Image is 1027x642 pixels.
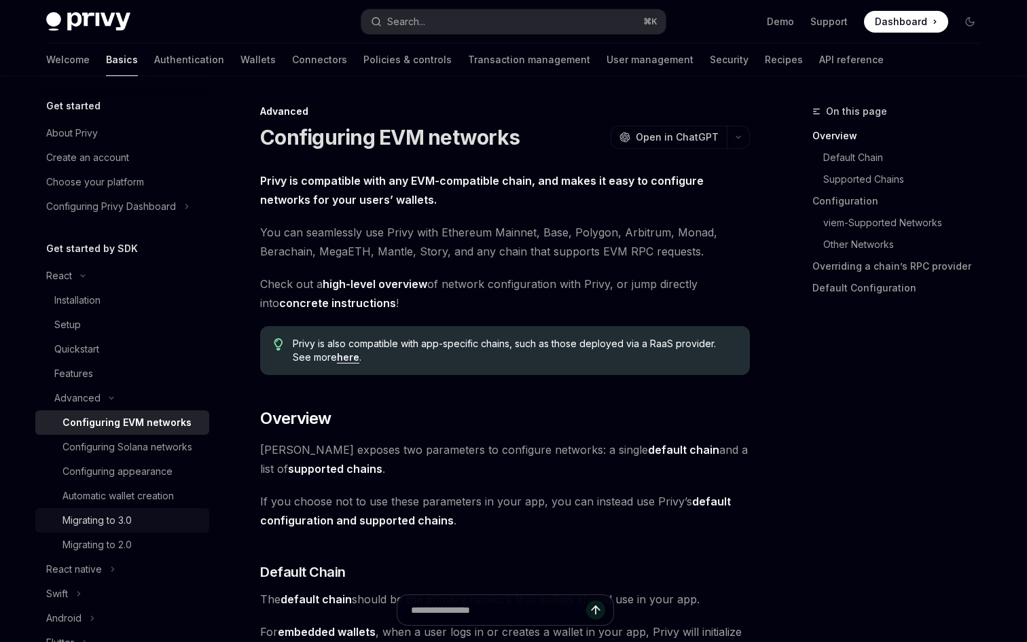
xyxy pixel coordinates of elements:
a: Setup [35,313,209,337]
span: ⌘ K [643,16,657,27]
div: React [46,268,72,284]
a: Choose your platform [35,170,209,194]
div: Migrating to 3.0 [62,512,132,529]
div: Create an account [46,149,129,166]
a: Overview [812,125,992,147]
a: high-level overview [323,277,427,291]
a: Dashboard [864,11,948,33]
a: Create an account [35,145,209,170]
div: Automatic wallet creation [62,488,174,504]
a: Quickstart [35,337,209,361]
button: Search...⌘K [361,10,666,34]
a: Welcome [46,43,90,76]
span: If you choose not to use these parameters in your app, you can instead use Privy’s . [260,492,750,530]
div: Advanced [260,105,750,118]
div: Choose your platform [46,174,144,190]
span: Dashboard [875,15,927,29]
a: Support [810,15,848,29]
div: Configuring Privy Dashboard [46,198,176,215]
div: Search... [387,14,425,30]
a: Wallets [240,43,276,76]
div: Configuring Solana networks [62,439,192,455]
span: On this page [826,103,887,120]
a: Other Networks [823,234,992,255]
a: API reference [819,43,884,76]
a: Basics [106,43,138,76]
a: Transaction management [468,43,590,76]
a: here [337,351,359,363]
strong: Privy is compatible with any EVM-compatible chain, and makes it easy to configure networks for yo... [260,174,704,207]
a: Configuration [812,190,992,212]
a: Migrating to 2.0 [35,533,209,557]
img: dark logo [46,12,130,31]
span: Check out a of network configuration with Privy, or jump directly into ! [260,274,750,313]
span: Default Chain [260,563,346,582]
div: Installation [54,292,101,308]
div: Android [46,610,82,626]
div: Swift [46,586,68,602]
a: Configuring EVM networks [35,410,209,435]
a: Recipes [765,43,803,76]
div: Configuring appearance [62,463,173,480]
h1: Configuring EVM networks [260,125,520,149]
a: Authentication [154,43,224,76]
a: Configuring appearance [35,459,209,484]
a: Security [710,43,749,76]
a: Policies & controls [363,43,452,76]
div: Migrating to 2.0 [62,537,132,553]
span: Open in ChatGPT [636,130,719,144]
a: Default Chain [823,147,992,168]
a: default chain [648,443,719,457]
svg: Tip [274,338,283,351]
span: You can seamlessly use Privy with Ethereum Mainnet, Base, Polygon, Arbitrum, Monad, Berachain, Me... [260,223,750,261]
div: Quickstart [54,341,99,357]
div: Configuring EVM networks [62,414,192,431]
a: User management [607,43,693,76]
a: Default Configuration [812,277,992,299]
h5: Get started by SDK [46,240,138,257]
a: Configuring Solana networks [35,435,209,459]
span: The should be the primary network that wallets should use in your app. [260,590,750,609]
a: Migrating to 3.0 [35,508,209,533]
span: [PERSON_NAME] exposes two parameters to configure networks: a single and a list of . [260,440,750,478]
div: React native [46,561,102,577]
button: Toggle dark mode [959,11,981,33]
h5: Get started [46,98,101,114]
button: Send message [586,601,605,620]
button: Open in ChatGPT [611,126,727,149]
div: About Privy [46,125,98,141]
a: Overriding a chain’s RPC provider [812,255,992,277]
a: Connectors [292,43,347,76]
span: Privy is also compatible with app-specific chains, such as those deployed via a RaaS provider. Se... [293,337,736,364]
span: Overview [260,408,331,429]
div: Advanced [54,390,101,406]
div: Features [54,365,93,382]
a: Supported Chains [823,168,992,190]
a: About Privy [35,121,209,145]
div: Setup [54,317,81,333]
a: viem-Supported Networks [823,212,992,234]
a: supported chains [288,462,382,476]
a: Features [35,361,209,386]
a: Installation [35,288,209,313]
a: Demo [767,15,794,29]
a: Automatic wallet creation [35,484,209,508]
a: concrete instructions [279,296,396,310]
